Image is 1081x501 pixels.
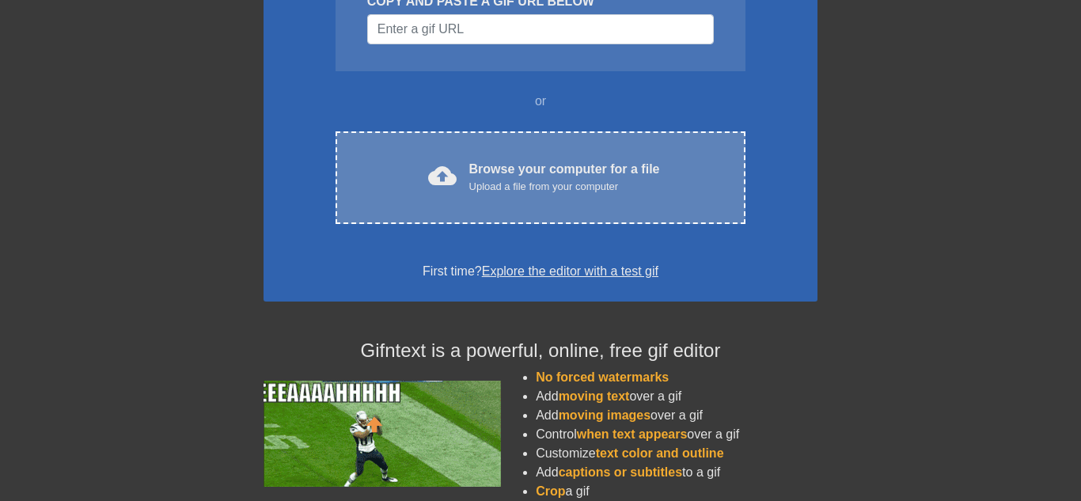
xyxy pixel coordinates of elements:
[536,463,817,482] li: Add to a gif
[284,262,797,281] div: First time?
[305,92,776,111] div: or
[536,484,565,498] span: Crop
[559,408,650,422] span: moving images
[482,264,658,278] a: Explore the editor with a test gif
[536,406,817,425] li: Add over a gif
[536,444,817,463] li: Customize
[577,427,688,441] span: when text appears
[264,381,501,487] img: football_small.gif
[536,387,817,406] li: Add over a gif
[596,446,724,460] span: text color and outline
[428,161,457,190] span: cloud_upload
[469,160,660,195] div: Browse your computer for a file
[536,482,817,501] li: a gif
[367,14,714,44] input: Username
[536,425,817,444] li: Control over a gif
[536,370,669,384] span: No forced watermarks
[559,465,682,479] span: captions or subtitles
[264,340,817,362] h4: Gifntext is a powerful, online, free gif editor
[469,179,660,195] div: Upload a file from your computer
[559,389,630,403] span: moving text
